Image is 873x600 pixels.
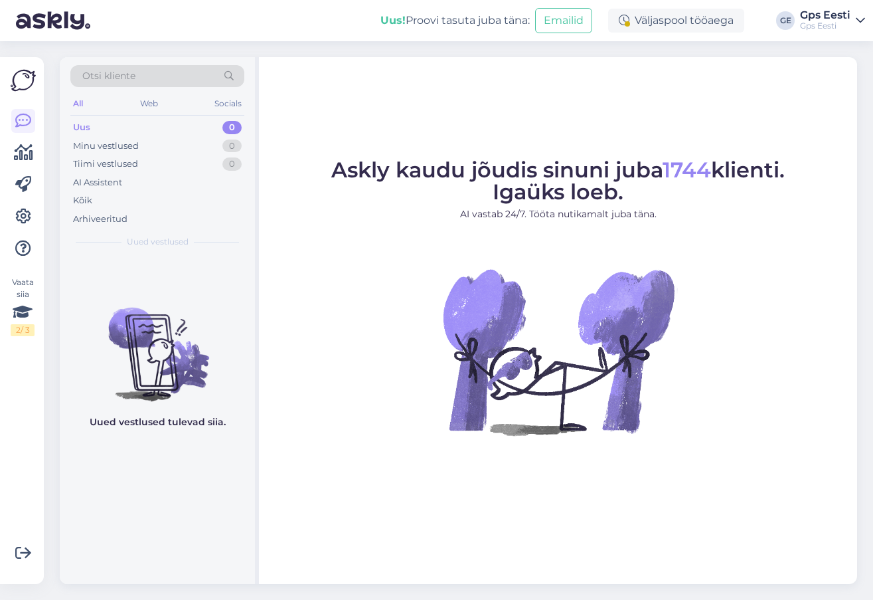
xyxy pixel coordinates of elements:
img: No Chat active [439,232,678,471]
div: Minu vestlused [73,140,139,153]
button: Emailid [535,8,592,33]
img: Askly Logo [11,68,36,93]
div: Web [137,95,161,112]
div: 0 [222,140,242,153]
div: Gps Eesti [800,10,850,21]
div: AI Assistent [73,176,122,189]
img: No chats [60,284,255,403]
span: Otsi kliente [82,69,135,83]
div: GE [776,11,795,30]
div: 0 [222,121,242,134]
div: Vaata siia [11,276,35,336]
span: Uued vestlused [127,236,189,248]
a: Gps EestiGps Eesti [800,10,865,31]
div: 0 [222,157,242,171]
p: Uued vestlused tulevad siia. [90,415,226,429]
div: 2 / 3 [11,324,35,336]
div: Arhiveeritud [73,213,127,226]
span: 1744 [663,157,711,183]
div: Proovi tasuta juba täna: [380,13,530,29]
div: Socials [212,95,244,112]
div: Väljaspool tööaega [608,9,744,33]
p: AI vastab 24/7. Tööta nutikamalt juba täna. [331,207,785,221]
span: Askly kaudu jõudis sinuni juba klienti. Igaüks loeb. [331,157,785,205]
div: Uus [73,121,90,134]
div: All [70,95,86,112]
div: Tiimi vestlused [73,157,138,171]
div: Gps Eesti [800,21,850,31]
b: Uus! [380,14,406,27]
div: Kõik [73,194,92,207]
